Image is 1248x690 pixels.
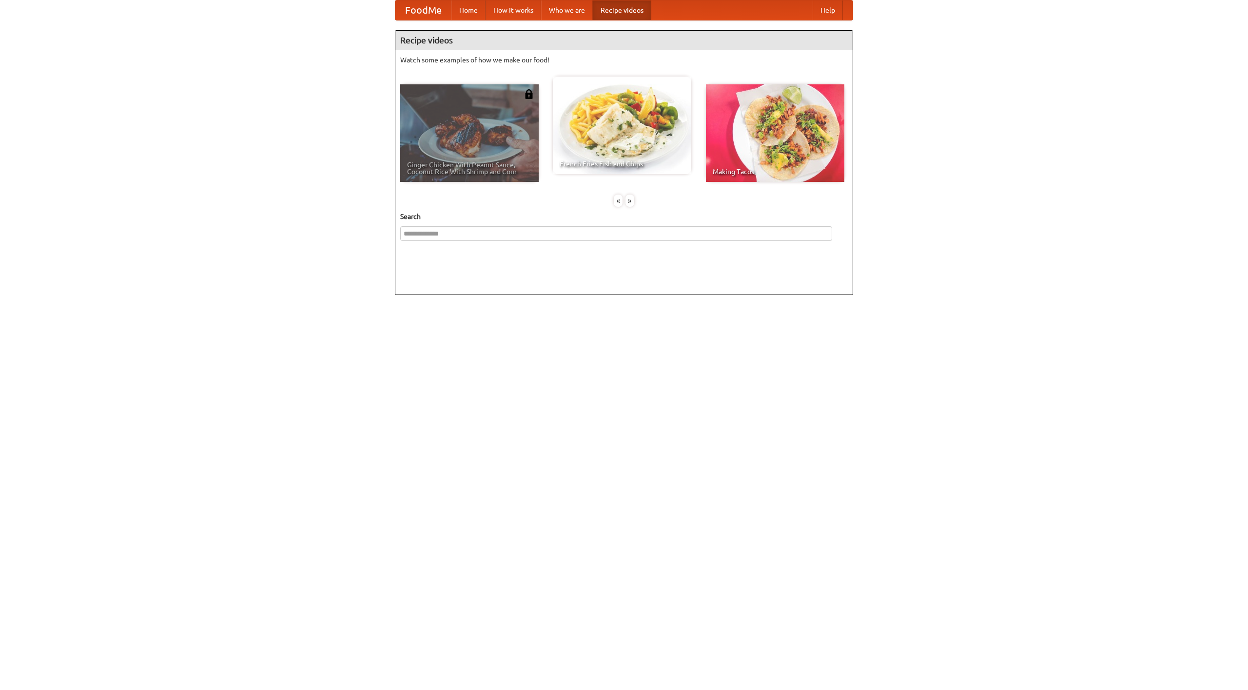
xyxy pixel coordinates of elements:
a: French Fries Fish and Chips [553,77,691,174]
a: Help [813,0,843,20]
a: Who we are [541,0,593,20]
a: Home [451,0,486,20]
img: 483408.png [524,89,534,99]
h5: Search [400,212,848,221]
h4: Recipe videos [395,31,853,50]
a: Making Tacos [706,84,844,182]
p: Watch some examples of how we make our food! [400,55,848,65]
span: Making Tacos [713,168,838,175]
div: « [614,195,623,207]
span: French Fries Fish and Chips [560,160,684,167]
a: Recipe videos [593,0,651,20]
div: » [625,195,634,207]
a: How it works [486,0,541,20]
a: FoodMe [395,0,451,20]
